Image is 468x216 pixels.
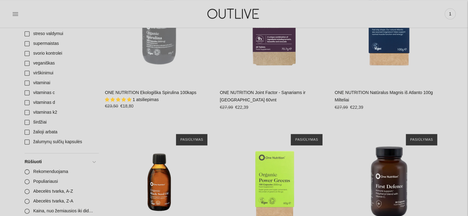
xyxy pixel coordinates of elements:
s: €23,50 [105,104,118,108]
a: vitaminai [21,78,99,88]
a: vitaminas d [21,98,99,108]
a: Kaina, nuo žemiausios iki didžiausios [21,206,99,216]
a: Rūšiuoti [21,157,99,167]
span: €22,39 [235,105,248,110]
span: 1 atsiliepimas [133,97,159,102]
span: 5.00 stars [105,97,133,102]
a: žalioji arbata [21,127,99,137]
a: svorio kontrolei [21,49,99,58]
span: €22,39 [350,105,363,110]
span: 1 [446,10,454,18]
span: €18,80 [120,104,134,108]
a: 1 [445,7,456,21]
s: €27,99 [335,105,348,110]
img: OUTLIVE [195,3,272,24]
a: ONE NUTRITION Natūralus Magnis iš Atlanto 100g Milteliai [335,90,433,102]
a: Abecelės tvarka, Z-A [21,196,99,206]
a: vitaminas k2 [21,108,99,117]
a: žalumynų sulčių kapsulės [21,137,99,147]
a: veganiškas [21,58,99,68]
a: Populiariausi [21,177,99,187]
a: vitaminas c [21,88,99,98]
a: širdžiai [21,117,99,127]
a: ONE NUTRITION Joint Factor - Sąnariams ir [GEOGRAPHIC_DATA] 60vnt [220,90,306,102]
a: Rekomenduojama [21,167,99,177]
a: virškinimui [21,68,99,78]
s: €27,99 [220,105,233,110]
a: Abecelės tvarka, A-Z [21,187,99,196]
a: streso valdymui [21,29,99,39]
a: ONE NUTRITION Ekologiška Spirulina 100kaps [105,90,196,95]
a: supermaistas [21,39,99,49]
